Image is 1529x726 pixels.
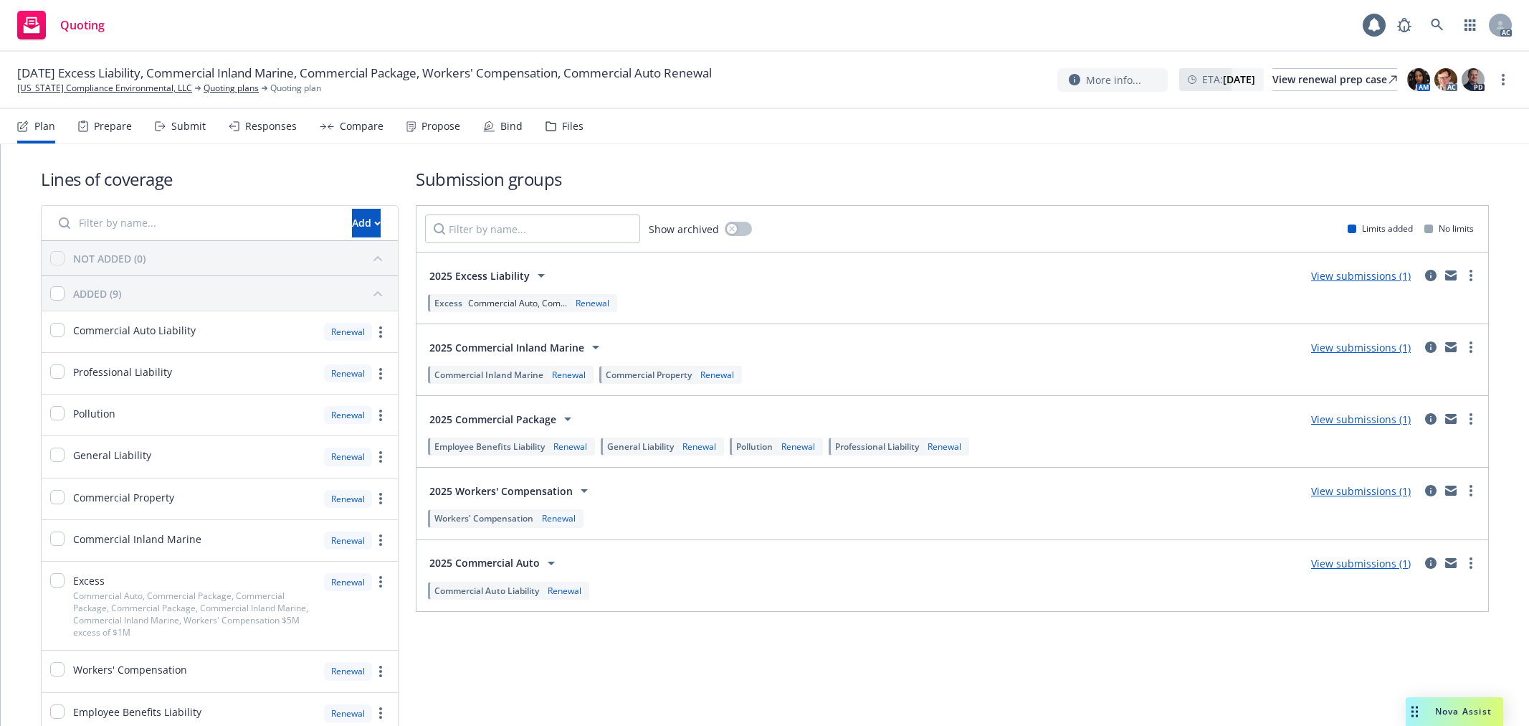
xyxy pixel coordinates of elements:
[607,440,674,453] span: General Liability
[94,121,132,132] div: Prepare
[324,662,372,680] div: Renewal
[1462,410,1480,428] a: more
[73,573,105,588] span: Excess
[1422,410,1439,428] a: circleInformation
[324,364,372,382] div: Renewal
[429,484,573,499] span: 2025 Workers' Compensation
[1462,555,1480,572] a: more
[429,555,540,570] span: 2025 Commercial Auto
[73,247,389,270] button: NOT ADDED (0)
[1086,72,1141,88] span: More info...
[425,405,581,433] button: 2025 Commercial Package
[1272,69,1397,90] div: View renewal prep case
[1390,11,1419,39] a: Report a Bug
[468,297,567,309] span: Commercial Auto, Com...
[434,440,545,453] span: Employee Benefits Liability
[245,121,297,132] div: Responses
[372,532,389,549] a: more
[171,121,206,132] div: Submit
[1442,410,1459,428] a: mail
[1442,482,1459,499] a: mail
[372,663,389,680] a: more
[1435,705,1492,717] span: Nova Assist
[324,573,372,591] div: Renewal
[425,261,554,290] button: 2025 Excess Liability
[73,448,151,463] span: General Liability
[1223,72,1255,86] strong: [DATE]
[1422,482,1439,499] a: circleInformation
[1456,11,1485,39] a: Switch app
[434,369,543,381] span: Commercial Inland Marine
[649,222,719,237] span: Show archived
[73,406,115,421] span: Pollution
[324,406,372,424] div: Renewal
[545,585,584,597] div: Renewal
[425,333,609,362] button: 2025 Commercial Inland Marine
[1495,71,1512,88] a: more
[425,214,640,243] input: Filter by name...
[324,323,372,341] div: Renewal
[1462,267,1480,284] a: more
[1442,267,1459,284] a: mail
[429,340,584,355] span: 2025 Commercial Inland Marine
[1442,339,1459,356] a: mail
[73,490,174,505] span: Commercial Property
[1348,222,1413,235] div: Limits added
[1272,68,1397,91] a: View renewal prep case
[562,121,584,132] div: Files
[1311,341,1411,354] a: View submissions (1)
[73,251,146,266] div: NOT ADDED (0)
[11,5,110,45] a: Quoting
[50,209,343,237] input: Filter by name...
[372,324,389,341] a: more
[73,286,121,301] div: ADDED (9)
[73,323,196,338] span: Commercial Auto Liability
[1422,267,1439,284] a: circleInformation
[324,490,372,508] div: Renewal
[372,573,389,590] a: more
[429,412,556,427] span: 2025 Commercial Package
[340,121,384,132] div: Compare
[1422,339,1439,356] a: circleInformation
[372,704,389,722] a: more
[1462,482,1480,499] a: more
[434,512,533,524] span: Workers' Compensation
[1311,412,1411,426] a: View submissions (1)
[324,704,372,722] div: Renewal
[434,297,462,309] span: Excess
[1423,11,1452,39] a: Search
[17,65,712,82] span: [DATE] Excess Liability, Commercial Inland Marine, Commercial Package, Workers' Compensation, Com...
[60,19,105,31] span: Quoting
[324,532,372,550] div: Renewal
[372,365,389,382] a: more
[17,82,192,95] a: [US_STATE] Compliance Environmental, LLC
[925,440,964,453] div: Renewal
[324,448,372,466] div: Renewal
[372,448,389,466] a: more
[1311,484,1411,498] a: View submissions (1)
[1407,68,1430,91] img: photo
[73,590,315,639] span: Commercial Auto, Commercial Package, Commercial Package, Commercial Package, Commercial Inland Ma...
[425,476,597,505] button: 2025 Workers' Compensation
[1311,269,1411,283] a: View submissions (1)
[697,369,737,381] div: Renewal
[1406,697,1503,726] button: Nova Assist
[551,440,590,453] div: Renewal
[500,121,523,132] div: Bind
[1424,222,1474,235] div: No limits
[1462,68,1485,91] img: photo
[421,121,460,132] div: Propose
[73,704,201,720] span: Employee Benefits Liability
[372,490,389,507] a: more
[270,82,321,95] span: Quoting plan
[434,585,539,597] span: Commercial Auto Liability
[1422,555,1439,572] a: circleInformation
[73,532,201,547] span: Commercial Inland Marine
[34,121,55,132] div: Plan
[352,209,381,237] button: Add
[1434,68,1457,91] img: photo
[835,440,919,453] span: Professional Liability
[416,167,1489,191] h1: Submission groups
[606,369,692,381] span: Commercial Property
